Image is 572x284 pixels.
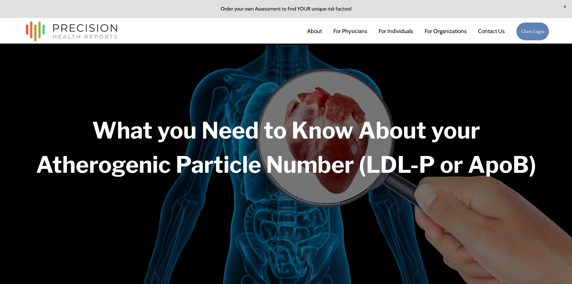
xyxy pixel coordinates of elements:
a: folder dropdown [425,25,467,38]
span: For Organizations [425,26,467,37]
a: For Physicians [333,25,367,38]
a: About [307,25,322,38]
a: Client Login [516,22,549,41]
a: For Individuals [379,25,413,38]
img: Precision Health Reports [23,19,120,44]
a: Contact Us [478,25,505,38]
strong: What you Need to Know About your Atherogenic Particle Number (LDL-P or ApoB) [36,117,536,179]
